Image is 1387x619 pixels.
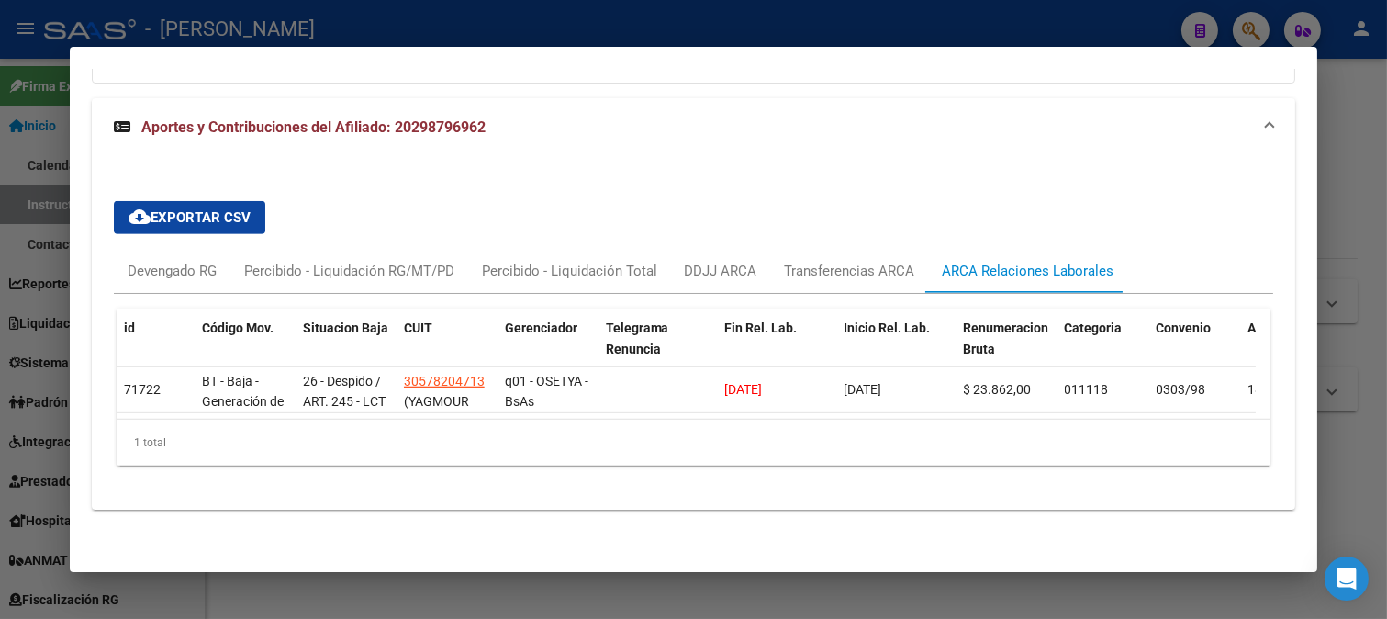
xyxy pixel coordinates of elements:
span: Exportar CSV [129,209,251,226]
span: [DATE] [845,382,882,397]
datatable-header-cell: CUIT [397,309,498,389]
span: Actividad [1248,321,1303,335]
span: Código Mov. [202,321,274,335]
datatable-header-cell: Gerenciador [498,309,598,389]
span: Renumeracion Bruta [964,321,1049,356]
span: Inicio Rel. Lab. [845,321,931,335]
datatable-header-cell: Inicio Rel. Lab. [837,309,956,389]
span: Fin Rel. Lab. [725,321,798,335]
button: Exportar CSV [114,201,265,234]
span: (YAGMOUR SRL) [404,394,469,430]
div: ARCA Relaciones Laborales [943,261,1114,281]
mat-icon: cloud_download [129,206,151,228]
span: 30578204713 [404,374,485,388]
span: $ 23.862,00 [964,382,1032,397]
span: id [124,321,135,335]
span: Categoria [1065,321,1123,335]
datatable-header-cell: Actividad [1241,309,1333,389]
span: Situacion Baja [303,321,388,335]
span: 26 - Despido / ART. 245 - LCT [303,374,386,410]
div: Devengado RG [128,261,217,281]
datatable-header-cell: Telegrama Renuncia [598,309,718,389]
mat-expansion-panel-header: Aportes y Contribuciones del Afiliado: 20298796962 [92,98,1296,157]
span: 011118 [1065,382,1109,397]
span: BT - Baja - Generación de Clave [202,374,284,431]
span: q01 - OSETYA - BsAs [505,374,588,410]
datatable-header-cell: Renumeracion Bruta [956,309,1057,389]
span: 181199 [1248,382,1292,397]
div: Percibido - Liquidación RG/MT/PD [244,261,454,281]
div: 1 total [117,420,1271,466]
datatable-header-cell: Categoria [1057,309,1149,389]
div: Aportes y Contribuciones del Afiliado: 20298796962 [92,157,1296,510]
datatable-header-cell: Convenio [1149,309,1241,389]
datatable-header-cell: id [117,309,195,389]
div: Transferencias ARCA [785,261,915,281]
datatable-header-cell: Situacion Baja [296,309,397,389]
span: 71722 [124,382,161,397]
span: Gerenciador [505,321,577,335]
span: Convenio [1157,321,1212,335]
span: [DATE] [725,382,763,397]
span: Telegrama Renuncia [606,321,669,356]
datatable-header-cell: Fin Rel. Lab. [718,309,837,389]
span: 0303/98 [1157,382,1206,397]
div: DDJJ ARCA [685,261,757,281]
span: CUIT [404,321,432,335]
div: Percibido - Liquidación Total [482,261,657,281]
span: Aportes y Contribuciones del Afiliado: 20298796962 [141,118,486,136]
datatable-header-cell: Código Mov. [195,309,296,389]
div: Open Intercom Messenger [1325,557,1369,601]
